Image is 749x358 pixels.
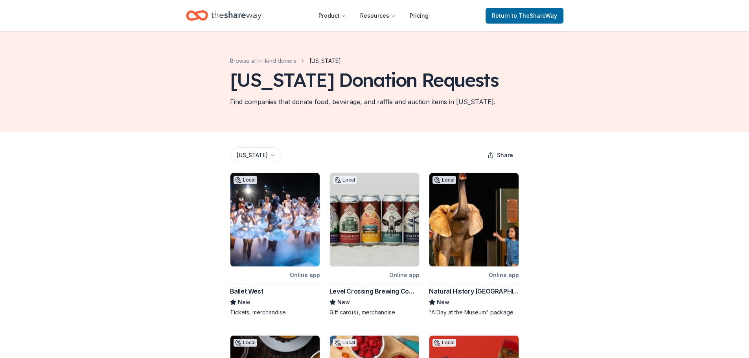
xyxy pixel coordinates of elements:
a: Returnto TheShareWay [486,8,563,24]
div: Local [432,339,456,347]
div: Local [333,339,357,347]
button: Product [312,8,352,24]
div: Find companies that donate food, beverage, and raffle and auction items in [US_STATE]. [230,97,495,106]
span: New [437,297,449,307]
span: Share [497,151,513,160]
div: Natural History [GEOGRAPHIC_DATA][US_STATE] [429,286,519,296]
div: Local [234,339,257,347]
img: Image for Natural History Museum of Utah [429,173,519,266]
button: Share [481,147,519,163]
div: [US_STATE] Donation Requests [230,69,499,91]
div: Level Crossing Brewing Company [329,286,420,296]
nav: breadcrumb [230,56,341,66]
div: Local [333,176,357,184]
a: Pricing [403,8,435,24]
div: Local [432,176,456,184]
a: Image for Ballet WestLocalOnline appBallet WestNewTickets, merchandise [230,173,320,316]
div: "A Day at the Museum" package [429,308,519,316]
div: Gift card(s), merchandise [329,308,420,316]
a: Browse all in-kind donors [230,56,296,66]
img: Image for Level Crossing Brewing Company [330,173,419,266]
div: Online app [389,270,420,280]
span: [US_STATE] [309,56,341,66]
span: New [337,297,350,307]
div: Online app [290,270,320,280]
a: Image for Natural History Museum of UtahLocalOnline appNatural History [GEOGRAPHIC_DATA][US_STATE... [429,173,519,316]
span: New [238,297,250,307]
a: Home [186,6,261,25]
button: Resources [354,8,402,24]
div: Ballet West [230,286,263,296]
div: Tickets, merchandise [230,308,320,316]
span: Return [492,11,557,20]
a: Image for Level Crossing Brewing CompanyLocalOnline appLevel Crossing Brewing CompanyNewGift card... [329,173,420,316]
div: Local [234,176,257,184]
img: Image for Ballet West [230,173,320,266]
nav: Main [312,6,435,25]
div: Online app [489,270,519,280]
span: to TheShareWay [512,12,557,19]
